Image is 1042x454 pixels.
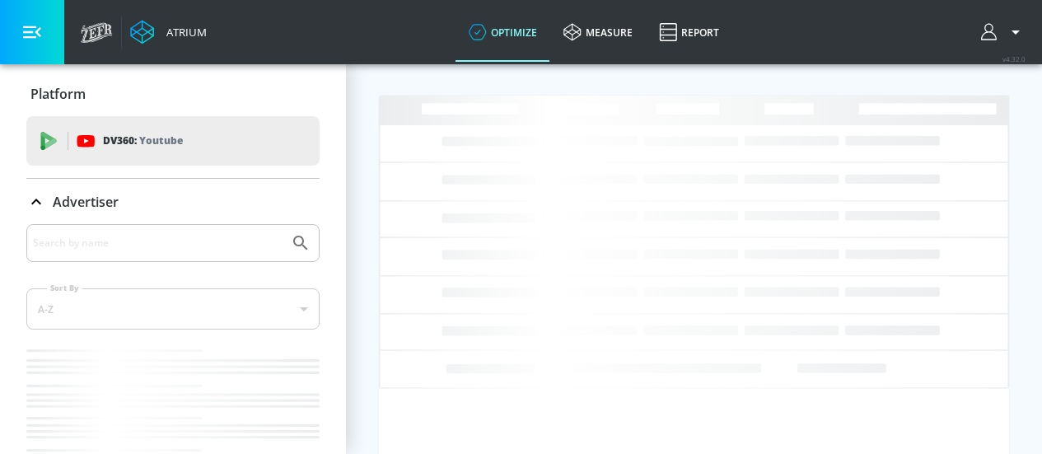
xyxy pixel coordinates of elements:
[26,288,320,330] div: A-Z
[550,2,646,62] a: measure
[53,193,119,211] p: Advertiser
[130,20,207,44] a: Atrium
[103,132,183,150] p: DV360:
[1002,54,1026,63] span: v 4.32.0
[30,85,86,103] p: Platform
[33,232,283,254] input: Search by name
[26,71,320,117] div: Platform
[646,2,732,62] a: Report
[47,283,82,293] label: Sort By
[456,2,550,62] a: optimize
[160,25,207,40] div: Atrium
[26,179,320,225] div: Advertiser
[26,116,320,166] div: DV360: Youtube
[139,132,183,149] p: Youtube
